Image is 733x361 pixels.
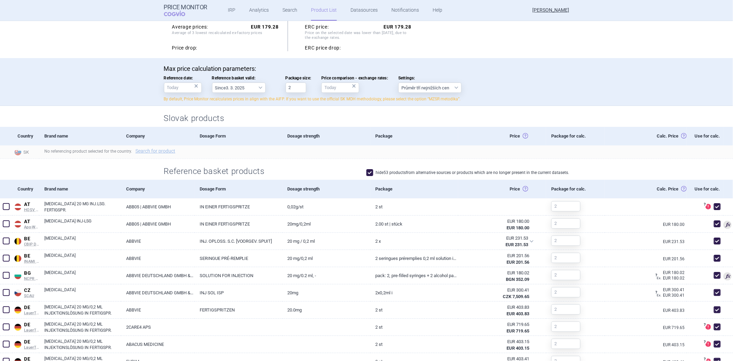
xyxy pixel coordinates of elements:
[551,236,580,246] input: 2
[463,287,529,293] div: EUR 300.41
[463,304,529,317] abbr: Ex-Factory bez DPH zo zdroja
[24,322,39,328] span: DE
[370,127,458,145] div: Package
[663,343,687,347] a: EUR 403.15
[195,250,282,267] a: SERINGUE PRÉ-REMPLIE
[24,339,39,345] span: DE
[370,180,458,198] div: Package
[121,198,194,215] a: ABB05 | ABBVIE GMBH
[24,276,39,281] span: NCPR PRIL
[12,147,39,156] span: SK
[506,242,528,247] strong: EUR 231.53
[251,24,279,30] strong: EUR 179.28
[551,201,580,211] input: 2
[463,270,529,282] abbr: Ex-Factory bez DPH zo zdroja
[24,236,39,242] span: BE
[121,216,194,232] a: ABB05 | ABBVIE GMBH
[44,270,121,282] a: [MEDICAL_DATA]
[164,166,270,177] h2: Reference basket products
[463,253,529,265] abbr: Ex-Factory bez DPH zo zdroja
[164,11,195,16] span: COGVIO
[164,4,208,17] a: Price MonitorCOGVIO
[14,221,21,228] img: Austria
[398,83,462,93] select: Settings:
[282,284,370,301] a: 20MG
[546,180,605,198] div: Package for calc.
[551,304,580,315] input: 2
[551,321,580,332] input: 2
[12,269,39,281] a: BGBGNCPR PRIL
[657,293,662,297] span: Ex.
[24,242,39,247] span: CBIP DCI
[507,346,529,351] strong: EUR 403.15
[366,169,569,176] label: hide 53 products from alternative sources or products which are no longer present in the current ...
[164,96,569,102] p: By default, Price Monitor recalculates prices in align with the AIFP. If you want to use the offi...
[663,222,687,227] a: EUR 180.00
[305,24,329,30] strong: ERC price:
[44,201,121,213] a: [MEDICAL_DATA] 20 MG INJ.LSG. FERTIGSPR.
[463,304,529,310] div: EUR 403.83
[164,83,202,93] input: Reference date:×
[657,276,662,280] span: Ex.
[605,180,687,198] div: Calc. Price
[370,250,458,267] a: 2 seringues préremplies 0,2 mL solution injectable, 100 mg/mL
[463,270,529,276] div: EUR 180.02
[463,218,529,231] abbr: Ex-Factory bez DPH zo zdroja
[551,287,580,297] input: 2
[463,321,529,328] div: EUR 719.65
[463,253,529,259] div: EUR 201.56
[24,270,39,276] span: BG
[551,218,580,229] input: 2
[282,267,370,284] a: 20 mg/0.2 ml, -
[14,307,21,314] img: Germany
[703,323,707,327] span: ?
[44,235,121,248] a: [MEDICAL_DATA]
[654,273,658,277] span: ?
[12,338,39,350] a: DEDELauerTaxe RO
[663,240,687,244] a: EUR 231.53
[172,45,198,51] strong: Price drop:
[654,291,658,295] span: ?
[321,83,359,93] input: Price comparison - exchange rates:×
[121,284,194,301] a: ABBVIE DEUTSCHLAND GMBH & [DOMAIN_NAME], [GEOGRAPHIC_DATA]
[24,219,39,225] span: AT
[195,216,282,232] a: IN EINER FERTIGSPRITZE
[121,233,194,250] a: ABBVIE
[286,76,311,80] span: Package size:
[195,82,199,90] div: ×
[121,302,194,318] a: ABBVIE
[121,319,194,336] a: 2CARE4 APS
[463,218,529,225] div: EUR 180.00
[12,303,39,315] a: DEDELauerTaxe CGM
[12,200,39,212] a: ATATHOSV EK BASIC
[12,180,39,198] div: Country
[24,259,39,264] span: INAMI RPS
[370,336,458,353] a: 2 St
[370,302,458,318] a: 2 St
[463,235,528,248] abbr: Nájdená cena
[384,24,411,30] strong: EUR 179.28
[24,253,39,259] span: BE
[546,127,605,145] div: Package for calc.
[663,257,687,261] a: EUR 201.56
[321,76,388,80] span: Price comparison - exchange rates:
[164,65,569,73] p: Max price calculation parameters:
[507,225,529,230] strong: EUR 180.00
[14,289,21,296] img: Czech Republic
[370,216,458,232] a: 2.00 ST | Stück
[506,277,529,282] strong: BGN 352.09
[723,221,732,229] span: Used for calculation
[282,302,370,318] a: 20.0mg
[164,76,202,80] span: Reference date:
[370,284,458,301] a: 2X0,2ML I
[12,217,39,229] a: ATATApo-Warenv.I
[282,250,370,267] a: 20 mg/0,2 mL
[503,294,529,299] strong: CZK 7,509.65
[282,127,370,145] div: Dosage strength
[282,216,370,232] a: 20MG/0,2ML
[135,149,175,153] a: Search for product
[39,180,121,198] div: Brand name
[703,340,707,344] span: ?
[370,267,458,284] a: Pack: 2, pre-filled syringes + 2 alcohol pads in a blister
[195,233,282,250] a: INJ. OPLOSS. S.C. [VOORGEV. SPUIT]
